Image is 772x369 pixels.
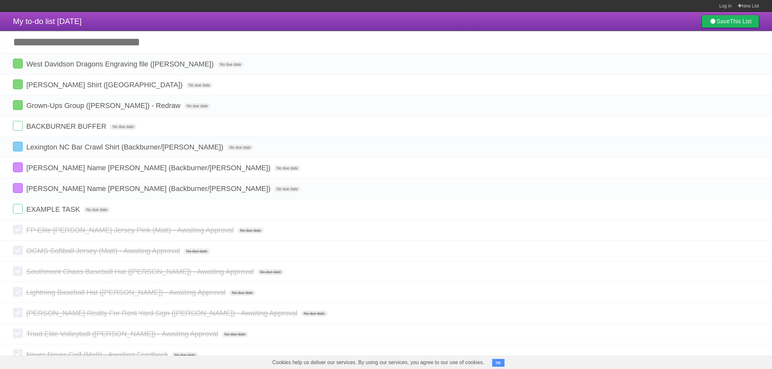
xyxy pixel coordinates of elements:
span: No due date [84,207,110,213]
span: No due date [172,352,198,358]
span: No due date [274,165,300,171]
span: No due date [227,145,253,150]
span: Lightning Baseball Hat ([PERSON_NAME]) - Awaiting Approval [26,288,227,296]
span: EXAMPLE TASK [26,205,81,213]
span: No due date [301,311,327,316]
span: Triad Elite Volleyball ([PERSON_NAME]) - Awaiting Approval [26,330,220,338]
label: Done [13,79,23,89]
label: Done [13,328,23,338]
span: My to-do list [DATE] [13,17,82,26]
span: No due date [274,186,300,192]
span: No due date [222,331,248,337]
span: Grown-Ups Group ([PERSON_NAME]) - Redraw [26,101,182,110]
span: No due date [257,269,284,275]
label: Done [13,225,23,234]
label: Done [13,349,23,359]
b: This List [730,18,752,25]
label: Done [13,100,23,110]
span: Lexington NC Bar Crawl Shirt (Backburner/[PERSON_NAME]) [26,143,225,151]
span: No due date [186,82,212,88]
label: Done [13,121,23,131]
label: Done [13,266,23,276]
span: No due date [110,124,136,130]
span: [PERSON_NAME] Realty For Rent Yard Sign ([PERSON_NAME]) - Awaiting Approval [26,309,299,317]
label: Done [13,162,23,172]
span: Cookies help us deliver our services. By using our services, you agree to our use of cookies. [266,356,491,369]
span: No due date [184,248,210,254]
span: No due date [229,290,255,296]
span: No due date [184,103,210,109]
span: [PERSON_NAME] Name [PERSON_NAME] (Backburner/[PERSON_NAME]) [26,184,272,193]
label: Done [13,287,23,297]
span: FP Elite [PERSON_NAME] Jersey Pink (Matt) - Awaiting Approval [26,226,235,234]
span: Never Never Golf (Matt) - Awaiting Feedback [26,351,170,359]
label: Done [13,245,23,255]
label: Done [13,59,23,68]
label: Done [13,308,23,317]
span: [PERSON_NAME] Name [PERSON_NAME] (Backburner/[PERSON_NAME]) [26,164,272,172]
span: No due date [217,62,243,67]
span: Southmont Chaos Baseball Hat ([PERSON_NAME]) - Awaiting Approval [26,268,255,276]
button: OK [492,359,505,367]
span: No due date [237,228,264,233]
a: SaveThis List [702,15,759,28]
span: BACKBURNER BUFFER [26,122,108,130]
label: Done [13,204,23,214]
span: OGMS Softball Jersey (Matt) - Awaiting Approval [26,247,182,255]
span: West Davidson Dragons Engraving file ([PERSON_NAME]) [26,60,215,68]
label: Done [13,183,23,193]
label: Done [13,142,23,151]
span: [PERSON_NAME] Shirt ([GEOGRAPHIC_DATA]) [26,81,184,89]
